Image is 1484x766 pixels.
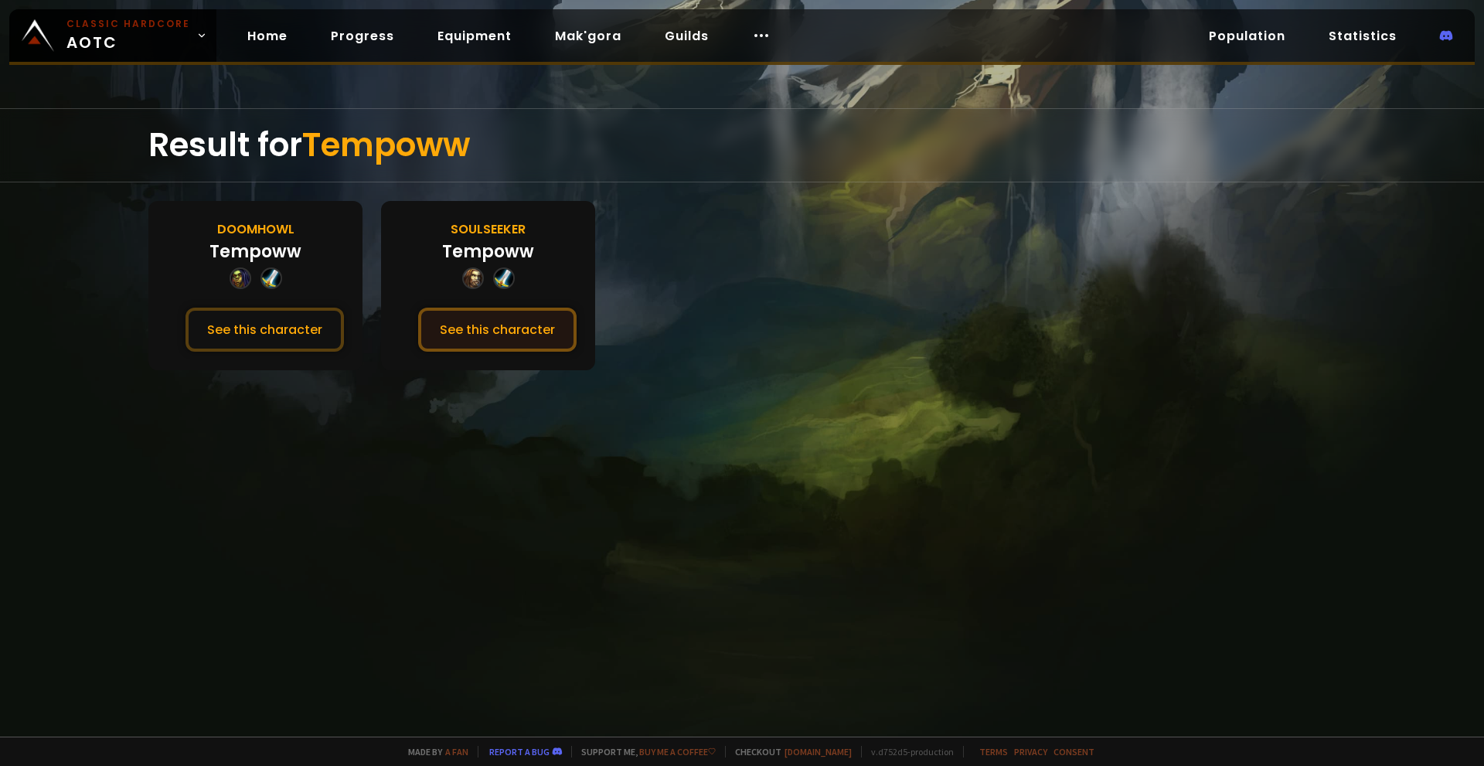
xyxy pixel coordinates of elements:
a: Population [1196,20,1298,52]
div: Tempoww [209,239,301,264]
span: Checkout [725,746,852,757]
span: v. d752d5 - production [861,746,954,757]
div: Result for [148,109,1336,182]
div: Soulseeker [451,220,526,239]
a: Mak'gora [543,20,634,52]
span: Tempoww [302,122,470,168]
a: Privacy [1014,746,1047,757]
a: Statistics [1316,20,1409,52]
div: Doomhowl [217,220,294,239]
span: Made by [399,746,468,757]
a: Progress [318,20,407,52]
a: a fan [445,746,468,757]
a: [DOMAIN_NAME] [785,746,852,757]
button: See this character [418,308,577,352]
span: Support me, [571,746,716,757]
a: Classic HardcoreAOTC [9,9,216,62]
span: AOTC [66,17,190,54]
a: Home [235,20,300,52]
small: Classic Hardcore [66,17,190,31]
a: Buy me a coffee [639,746,716,757]
a: Consent [1053,746,1094,757]
a: Report a bug [489,746,550,757]
a: Guilds [652,20,721,52]
a: Equipment [425,20,524,52]
a: Terms [979,746,1008,757]
div: Tempoww [442,239,534,264]
button: See this character [185,308,344,352]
